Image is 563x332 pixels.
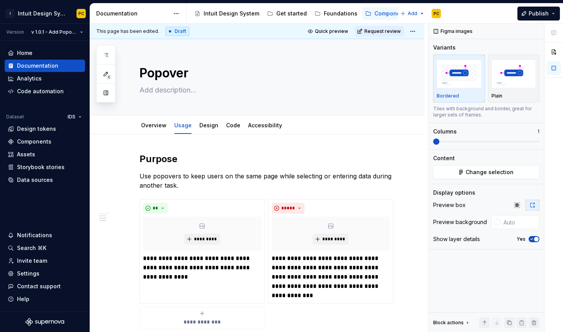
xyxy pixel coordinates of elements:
[5,229,85,241] button: Notifications
[433,235,480,243] div: Show layer details
[433,154,455,162] div: Content
[5,242,85,254] button: Search ⌘K
[5,293,85,305] button: Help
[17,125,56,133] div: Design tokens
[139,153,177,164] strong: Purpose
[196,117,221,133] div: Design
[492,60,536,88] img: placeholder
[433,189,475,197] div: Display options
[324,10,357,17] div: Foundations
[18,10,67,17] div: Intuit Design System
[17,244,46,252] div: Search ⌘K
[5,60,85,72] a: Documentation
[517,236,526,242] label: Yes
[17,270,39,277] div: Settings
[6,114,24,120] div: Dataset
[174,122,192,128] a: Usage
[5,85,85,98] a: Code automation
[264,7,310,20] a: Get started
[165,27,189,36] div: Draft
[355,26,404,37] button: Request review
[139,171,393,190] p: Use popovers to keep users on the same page while selecting or entering data during another task.
[433,317,471,328] div: Block actions
[433,201,466,209] div: Preview box
[17,282,61,290] div: Contact support
[5,72,85,85] a: Analytics
[408,10,417,17] span: Add
[17,151,35,158] div: Assets
[374,10,409,17] div: Components
[17,163,65,171] div: Storybook stories
[223,117,243,133] div: Code
[433,165,539,179] button: Change selection
[17,257,47,265] div: Invite team
[2,5,88,22] button: IIntuit Design SystemPC
[433,218,487,226] div: Preview background
[433,55,485,103] button: placeholderBordered
[492,93,502,99] p: Plain
[434,10,439,17] div: PC
[17,87,64,95] div: Code automation
[433,106,539,118] div: Tiles with background and border, great for larger sets of frames.
[191,6,396,21] div: Page tree
[17,75,42,82] div: Analytics
[141,122,167,128] a: Overview
[5,174,85,186] a: Data sources
[78,10,84,17] div: PC
[171,117,195,133] div: Usage
[437,60,481,88] img: placeholder
[68,114,75,120] span: IDS
[31,29,77,35] span: v 1.0.1 - Add Popover
[500,215,539,229] input: Auto
[64,111,85,122] button: IDS
[28,27,87,38] button: v 1.0.1 - Add Popover
[529,10,549,17] span: Publish
[362,7,412,20] a: Components
[17,49,32,57] div: Home
[537,128,539,135] p: 1
[5,135,85,148] a: Components
[138,117,170,133] div: Overview
[311,7,361,20] a: Foundations
[433,44,456,51] div: Variants
[204,10,259,17] div: Intuit Design System
[191,7,262,20] a: Intuit Design System
[305,26,352,37] button: Quick preview
[517,7,560,21] button: Publish
[5,148,85,161] a: Assets
[17,138,51,145] div: Components
[433,320,464,326] div: Block actions
[437,93,459,99] p: Bordered
[17,176,53,184] div: Data sources
[5,9,15,18] div: I
[96,10,169,17] div: Documentation
[6,29,24,35] div: Version
[17,231,52,239] div: Notifications
[199,122,218,128] a: Design
[5,267,85,280] a: Settings
[5,255,85,267] a: Invite team
[5,280,85,293] button: Contact support
[17,62,58,70] div: Documentation
[364,28,401,34] span: Request review
[17,295,29,303] div: Help
[5,123,85,135] a: Design tokens
[315,28,348,34] span: Quick preview
[433,128,457,135] div: Columns
[245,117,285,133] div: Accessibility
[106,74,112,80] span: 6
[488,55,540,103] button: placeholderPlain
[398,8,427,19] button: Add
[276,10,307,17] div: Get started
[466,168,514,176] span: Change selection
[5,161,85,173] a: Storybook stories
[226,122,240,128] a: Code
[26,318,64,326] svg: Supernova Logo
[248,122,282,128] a: Accessibility
[5,47,85,59] a: Home
[96,28,159,34] span: This page has been edited.
[138,64,392,82] textarea: Popover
